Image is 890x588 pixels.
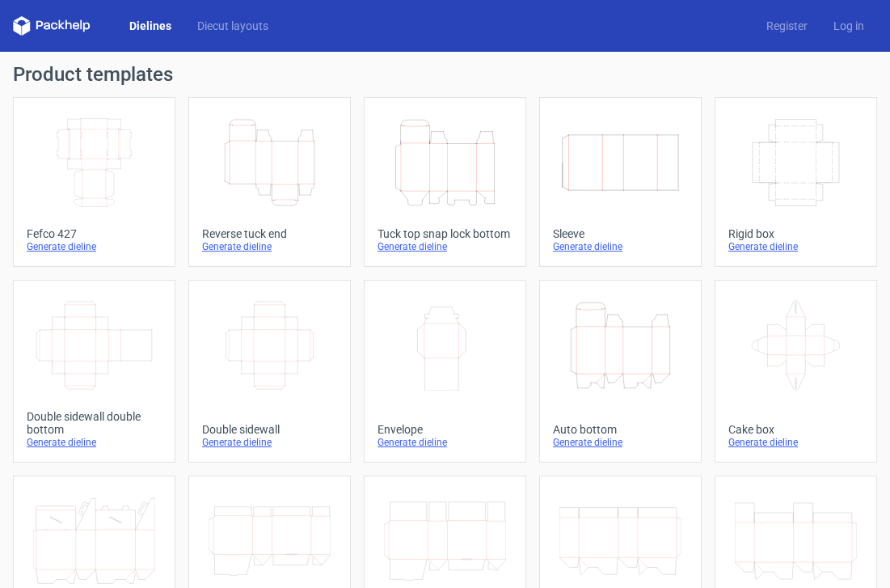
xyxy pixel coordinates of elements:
a: Rigid boxGenerate dieline [715,97,877,267]
div: Double sidewall [202,423,337,436]
a: Log in [820,18,877,34]
div: Generate dieline [553,436,688,449]
div: Generate dieline [27,436,162,449]
div: Generate dieline [728,240,863,253]
h1: Product templates [13,65,877,84]
div: Generate dieline [553,240,688,253]
a: Double sidewallGenerate dieline [188,280,351,463]
a: Dielines [116,18,184,34]
div: Generate dieline [202,240,337,253]
a: EnvelopeGenerate dieline [364,280,526,463]
div: Envelope [378,423,512,436]
a: SleeveGenerate dieline [539,97,702,267]
div: Fefco 427 [27,227,162,240]
a: Cake boxGenerate dieline [715,280,877,463]
a: Reverse tuck endGenerate dieline [188,97,351,267]
div: Tuck top snap lock bottom [378,227,512,240]
div: Auto bottom [553,423,688,436]
a: Tuck top snap lock bottomGenerate dieline [364,97,526,267]
div: Double sidewall double bottom [27,410,162,436]
a: Double sidewall double bottomGenerate dieline [13,280,175,463]
div: Generate dieline [378,436,512,449]
a: Register [753,18,820,34]
div: Generate dieline [27,240,162,253]
div: Generate dieline [202,436,337,449]
div: Generate dieline [728,436,863,449]
div: Reverse tuck end [202,227,337,240]
a: Fefco 427Generate dieline [13,97,175,267]
a: Auto bottomGenerate dieline [539,280,702,463]
div: Rigid box [728,227,863,240]
div: Generate dieline [378,240,512,253]
div: Cake box [728,423,863,436]
div: Sleeve [553,227,688,240]
a: Diecut layouts [184,18,281,34]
